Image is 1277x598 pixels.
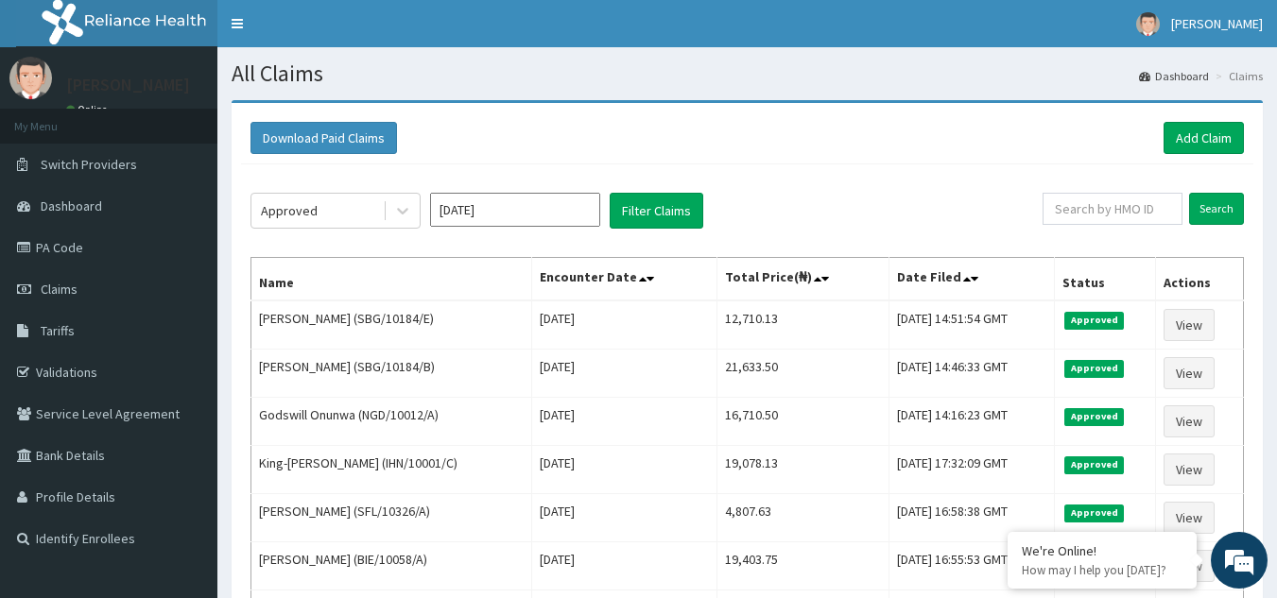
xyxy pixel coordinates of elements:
[232,61,1263,86] h1: All Claims
[1189,193,1244,225] input: Search
[41,156,137,173] span: Switch Providers
[531,258,716,301] th: Encounter Date
[66,77,190,94] p: [PERSON_NAME]
[717,494,889,542] td: 4,807.63
[41,197,102,214] span: Dashboard
[717,258,889,301] th: Total Price(₦)
[717,542,889,590] td: 19,403.75
[1064,504,1124,521] span: Approved
[889,300,1055,350] td: [DATE] 14:51:54 GMT
[1064,456,1124,473] span: Approved
[889,446,1055,494] td: [DATE] 17:32:09 GMT
[66,103,112,116] a: Online
[251,350,532,398] td: [PERSON_NAME] (SBG/10184/B)
[889,494,1055,542] td: [DATE] 16:58:38 GMT
[9,57,52,99] img: User Image
[1064,312,1124,329] span: Approved
[531,446,716,494] td: [DATE]
[1211,68,1263,84] li: Claims
[531,350,716,398] td: [DATE]
[1164,122,1244,154] a: Add Claim
[1022,542,1182,559] div: We're Online!
[1164,357,1215,389] a: View
[531,398,716,446] td: [DATE]
[1164,502,1215,534] a: View
[1055,258,1156,301] th: Status
[717,350,889,398] td: 21,633.50
[1043,193,1182,225] input: Search by HMO ID
[717,300,889,350] td: 12,710.13
[1139,68,1209,84] a: Dashboard
[1164,309,1215,341] a: View
[1064,408,1124,425] span: Approved
[531,542,716,590] td: [DATE]
[251,542,532,590] td: [PERSON_NAME] (BIE/10058/A)
[1171,15,1263,32] span: [PERSON_NAME]
[531,300,716,350] td: [DATE]
[1156,258,1244,301] th: Actions
[889,398,1055,446] td: [DATE] 14:16:23 GMT
[430,193,600,227] input: Select Month and Year
[251,258,532,301] th: Name
[41,322,75,339] span: Tariffs
[1022,562,1182,578] p: How may I help you today?
[717,398,889,446] td: 16,710.50
[41,281,78,298] span: Claims
[889,350,1055,398] td: [DATE] 14:46:33 GMT
[261,201,318,220] div: Approved
[1164,453,1215,486] a: View
[1136,12,1160,36] img: User Image
[250,122,397,154] button: Download Paid Claims
[889,542,1055,590] td: [DATE] 16:55:53 GMT
[531,494,716,542] td: [DATE]
[889,258,1055,301] th: Date Filed
[1164,405,1215,437] a: View
[251,398,532,446] td: Godswill Onunwa (NGD/10012/A)
[251,300,532,350] td: [PERSON_NAME] (SBG/10184/E)
[251,446,532,494] td: King-[PERSON_NAME] (IHN/10001/C)
[1064,360,1124,377] span: Approved
[610,193,703,229] button: Filter Claims
[251,494,532,542] td: [PERSON_NAME] (SFL/10326/A)
[717,446,889,494] td: 19,078.13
